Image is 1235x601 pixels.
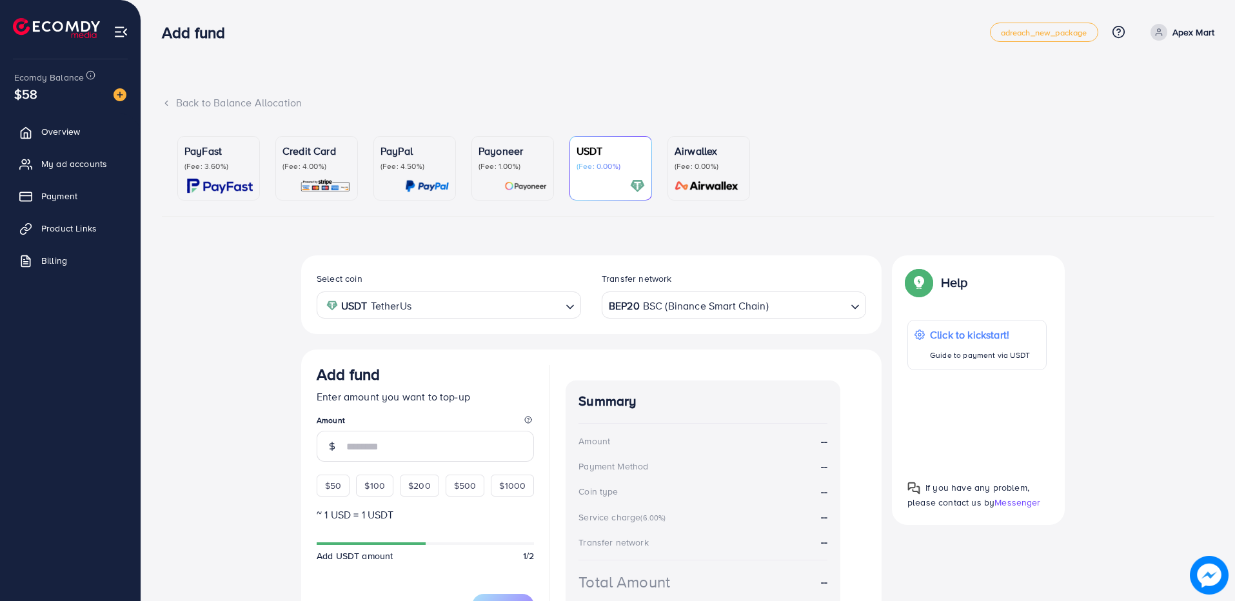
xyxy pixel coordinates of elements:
[41,157,107,170] span: My ad accounts
[907,271,931,294] img: Popup guide
[282,143,351,159] p: Credit Card
[523,549,534,562] span: 1/2
[990,23,1098,42] a: adreach_new_package
[1172,25,1214,40] p: Apex Mart
[821,509,827,524] strong: --
[578,485,618,498] div: Coin type
[578,536,649,549] div: Transfer network
[770,295,845,315] input: Search for option
[162,95,1214,110] div: Back to Balance Allocation
[41,254,67,267] span: Billing
[454,479,477,492] span: $500
[162,23,235,42] h3: Add fund
[994,496,1040,509] span: Messenger
[325,479,341,492] span: $50
[10,183,131,209] a: Payment
[371,297,411,315] span: TetherUs
[14,84,37,103] span: $58
[184,143,253,159] p: PayFast
[114,88,126,101] img: image
[643,297,769,315] span: BSC (Binance Smart Chain)
[578,393,827,409] h4: Summary
[1190,556,1229,595] img: image
[364,479,385,492] span: $100
[821,459,827,474] strong: --
[317,291,581,318] div: Search for option
[479,161,547,172] p: (Fee: 1.00%)
[578,435,610,448] div: Amount
[941,275,968,290] p: Help
[341,297,368,315] strong: USDT
[630,179,645,193] img: card
[300,179,351,193] img: card
[640,513,666,523] small: (6.00%)
[41,125,80,138] span: Overview
[14,71,84,84] span: Ecomdy Balance
[821,434,827,449] strong: --
[1001,28,1087,37] span: adreach_new_package
[609,297,640,315] strong: BEP20
[380,161,449,172] p: (Fee: 4.50%)
[10,248,131,273] a: Billing
[602,272,672,285] label: Transfer network
[499,479,526,492] span: $1000
[41,190,77,202] span: Payment
[41,222,97,235] span: Product Links
[671,179,743,193] img: card
[415,295,560,315] input: Search for option
[10,151,131,177] a: My ad accounts
[187,179,253,193] img: card
[930,348,1030,363] p: Guide to payment via USDT
[578,571,670,593] div: Total Amount
[317,389,534,404] p: Enter amount you want to top-up
[317,415,534,431] legend: Amount
[578,460,648,473] div: Payment Method
[114,25,128,39] img: menu
[1145,24,1214,41] a: Apex Mart
[907,481,1029,509] span: If you have any problem, please contact us by
[578,511,669,524] div: Service charge
[907,482,920,495] img: Popup guide
[380,143,449,159] p: PayPal
[326,300,338,311] img: coin
[10,119,131,144] a: Overview
[821,484,827,499] strong: --
[504,179,547,193] img: card
[317,507,534,522] p: ~ 1 USD = 1 USDT
[13,18,100,38] img: logo
[675,161,743,172] p: (Fee: 0.00%)
[317,272,362,285] label: Select coin
[577,161,645,172] p: (Fee: 0.00%)
[405,179,449,193] img: card
[577,143,645,159] p: USDT
[408,479,431,492] span: $200
[821,575,827,589] strong: --
[479,143,547,159] p: Payoneer
[675,143,743,159] p: Airwallex
[602,291,866,318] div: Search for option
[930,327,1030,342] p: Click to kickstart!
[184,161,253,172] p: (Fee: 3.60%)
[10,215,131,241] a: Product Links
[317,549,393,562] span: Add USDT amount
[821,535,827,549] strong: --
[282,161,351,172] p: (Fee: 4.00%)
[317,365,380,384] h3: Add fund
